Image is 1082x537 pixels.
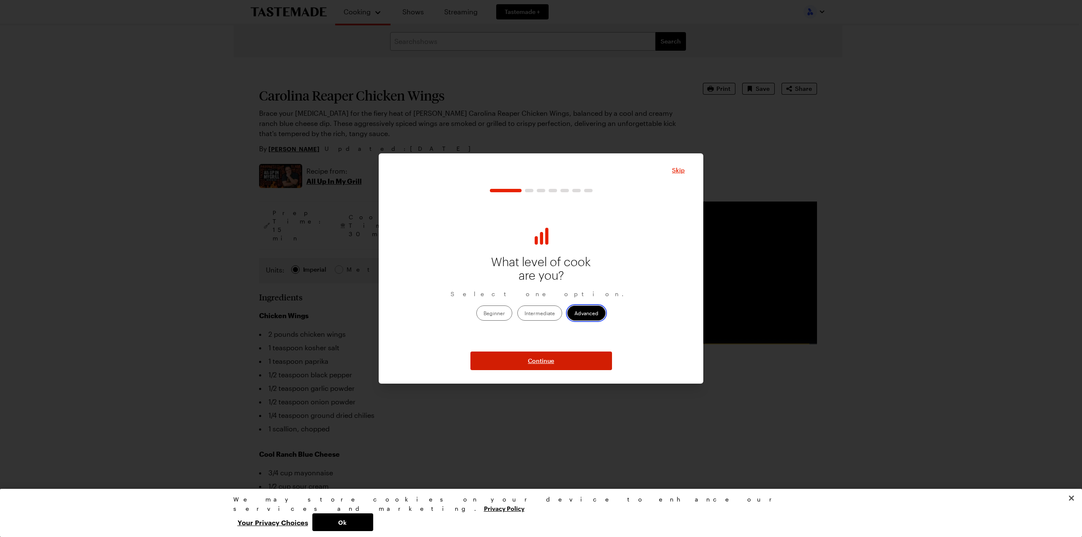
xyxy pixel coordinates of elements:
span: Skip [672,166,685,174]
p: What level of cook are you? [487,256,595,283]
div: We may store cookies on your device to enhance our services and marketing. [233,495,842,513]
div: Privacy [233,495,842,531]
button: Close [672,166,685,174]
label: Intermediate [517,305,562,321]
button: Ok [312,513,373,531]
label: Beginner [476,305,512,321]
p: Select one option. [451,289,631,299]
button: Your Privacy Choices [233,513,312,531]
button: NextStepButton [470,352,612,370]
span: Continue [528,357,554,365]
button: Close [1062,489,1081,507]
a: More information about your privacy, opens in a new tab [484,504,525,512]
label: Advanced [567,305,606,321]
